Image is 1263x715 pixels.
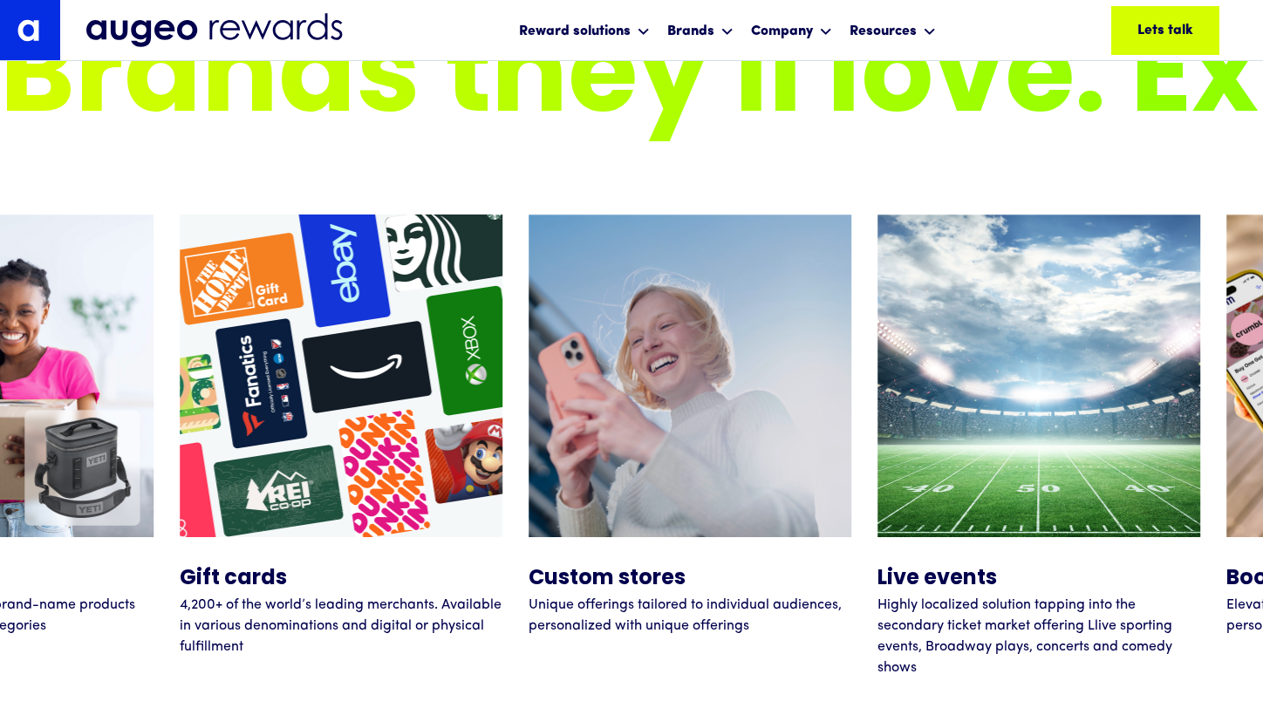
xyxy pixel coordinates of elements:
[663,7,738,53] div: Brands
[515,7,654,53] div: Reward solutions
[751,21,813,42] div: Company
[877,594,1200,678] p: Highly localized solution tapping into the secondary ticket market offering Llive sporting events...
[180,562,502,594] h5: Gift cards
[877,562,1200,594] h5: Live events
[1111,6,1219,55] a: Lets talk
[845,7,940,53] div: Resources
[747,7,836,53] div: Company
[667,21,714,42] div: Brands
[529,562,851,594] h5: Custom stores
[850,21,917,42] div: Resources
[180,594,502,657] p: 4,200+ of the world’s leading merchants. Available in various denominations and digital or physic...
[529,594,851,636] p: Unique offerings tailored to individual audiences​, personalized with unique offerings
[519,21,631,42] div: Reward solutions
